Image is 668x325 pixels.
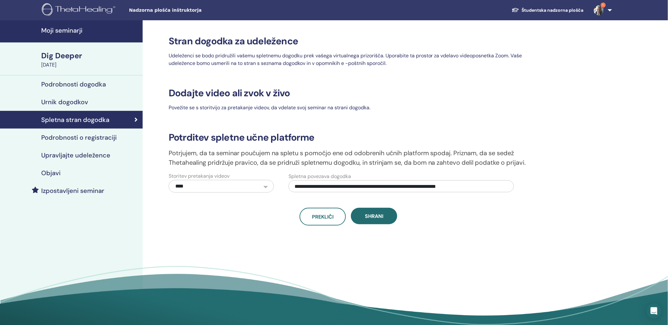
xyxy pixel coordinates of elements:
[601,3,606,8] span: 1
[42,3,118,17] img: logo.png
[165,35,532,47] h3: Stran dogodka za udeležence
[165,148,532,167] p: Potrjujem, da ta seminar poučujem na spletu s pomočjo ene od odobrenih učnih platform spodaj. Pri...
[129,7,224,14] span: Nadzorna plošča inštruktorja
[165,132,532,143] h3: Potrditev spletne učne platforme
[165,104,532,112] p: Povežite se s storitvijo za pretakanje videov, da vdelate svoj seminar na strani dogodka.
[41,116,109,124] h4: Spletna stran dogodka
[41,151,110,159] h4: Upravljajte udeležence
[165,87,532,99] h3: Dodajte video ali zvok v živo
[41,134,117,141] h4: Podrobnosti o registraciji
[365,213,383,220] span: Shrani
[41,50,139,61] div: Dig Deeper
[37,50,143,69] a: Dig Deeper[DATE]
[169,172,230,180] label: Storitev pretakanja videov
[351,208,397,224] button: Shrani
[165,52,532,67] p: Udeleženci se bodo pridružili vašemu spletnemu dogodku prek vašega virtualnega prizorišča. Uporab...
[312,213,334,220] span: Prekliči
[594,5,604,15] img: default.jpg
[41,61,139,69] div: [DATE]
[512,7,519,13] img: graduation-cap-white.svg
[41,80,106,88] h4: Podrobnosti dogodka
[41,27,139,34] h4: Moji seminarji
[300,208,346,226] a: Prekliči
[646,303,662,319] div: Open Intercom Messenger
[507,4,589,16] a: Študentska nadzorna plošča
[289,173,351,180] label: Spletna povezava dogodka
[41,98,88,106] h4: Urnik dogodkov
[41,169,61,177] h4: Objavi
[41,187,104,194] h4: Izpostavljeni seminar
